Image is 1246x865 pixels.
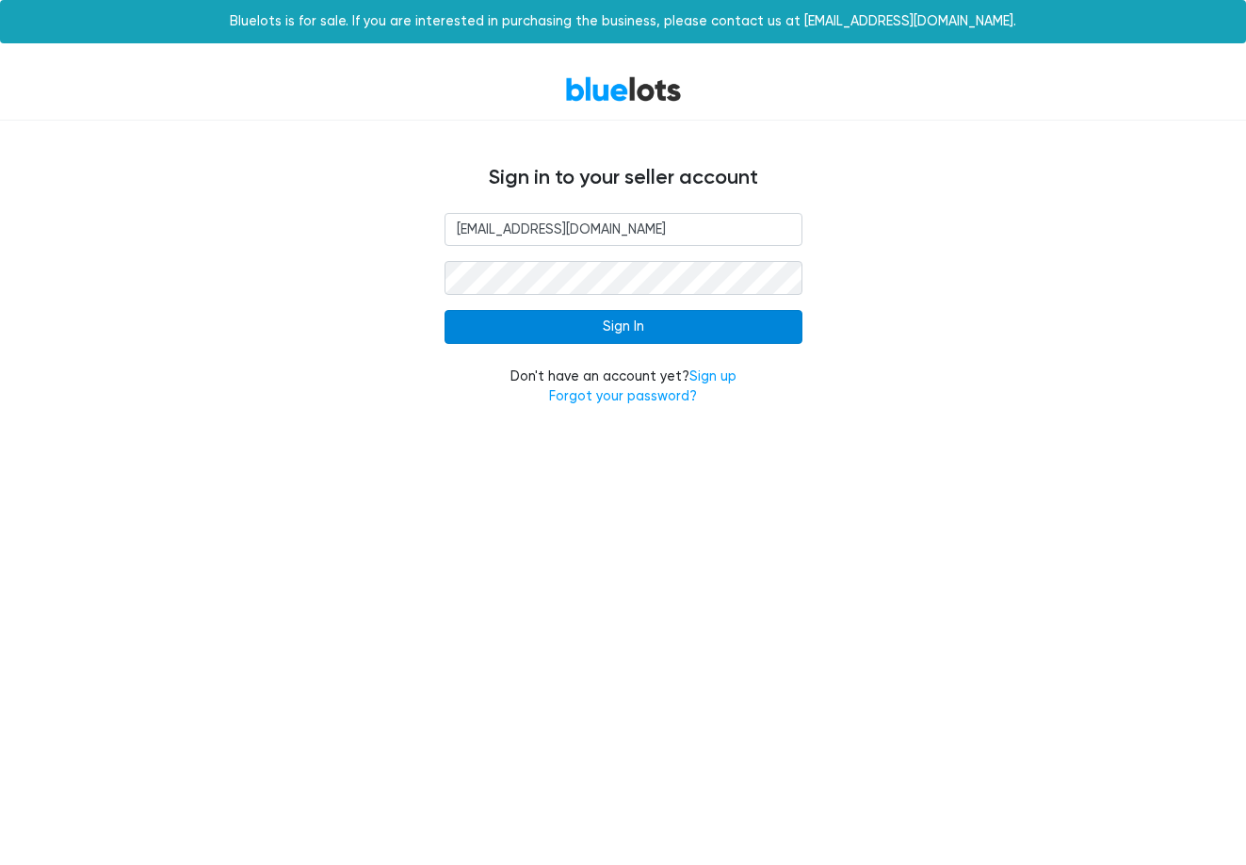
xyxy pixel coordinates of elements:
[549,388,697,404] a: Forgot your password?
[689,368,736,384] a: Sign up
[445,213,802,247] input: Email
[445,310,802,344] input: Sign In
[58,166,1189,190] h4: Sign in to your seller account
[445,367,802,407] div: Don't have an account yet?
[565,75,682,103] a: BlueLots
